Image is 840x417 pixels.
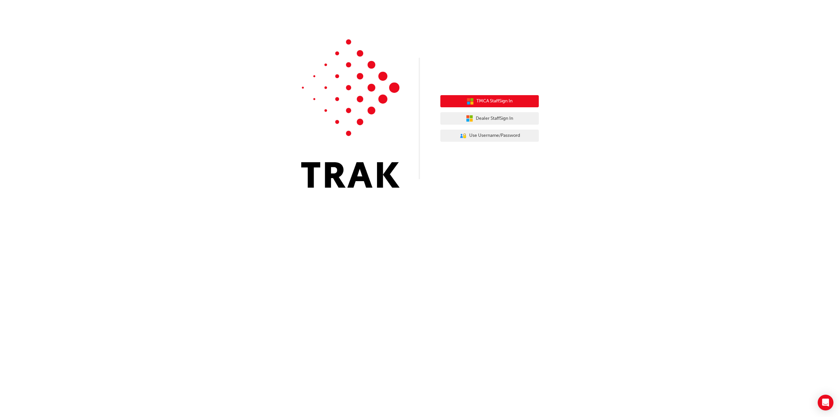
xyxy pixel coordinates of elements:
button: Dealer StaffSign In [440,112,539,125]
span: Use Username/Password [469,132,520,139]
button: TMCA StaffSign In [440,95,539,108]
span: TMCA Staff Sign In [476,97,513,105]
span: Dealer Staff Sign In [476,115,513,122]
button: Use Username/Password [440,130,539,142]
div: Open Intercom Messenger [818,395,833,410]
img: Trak [301,39,400,188]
